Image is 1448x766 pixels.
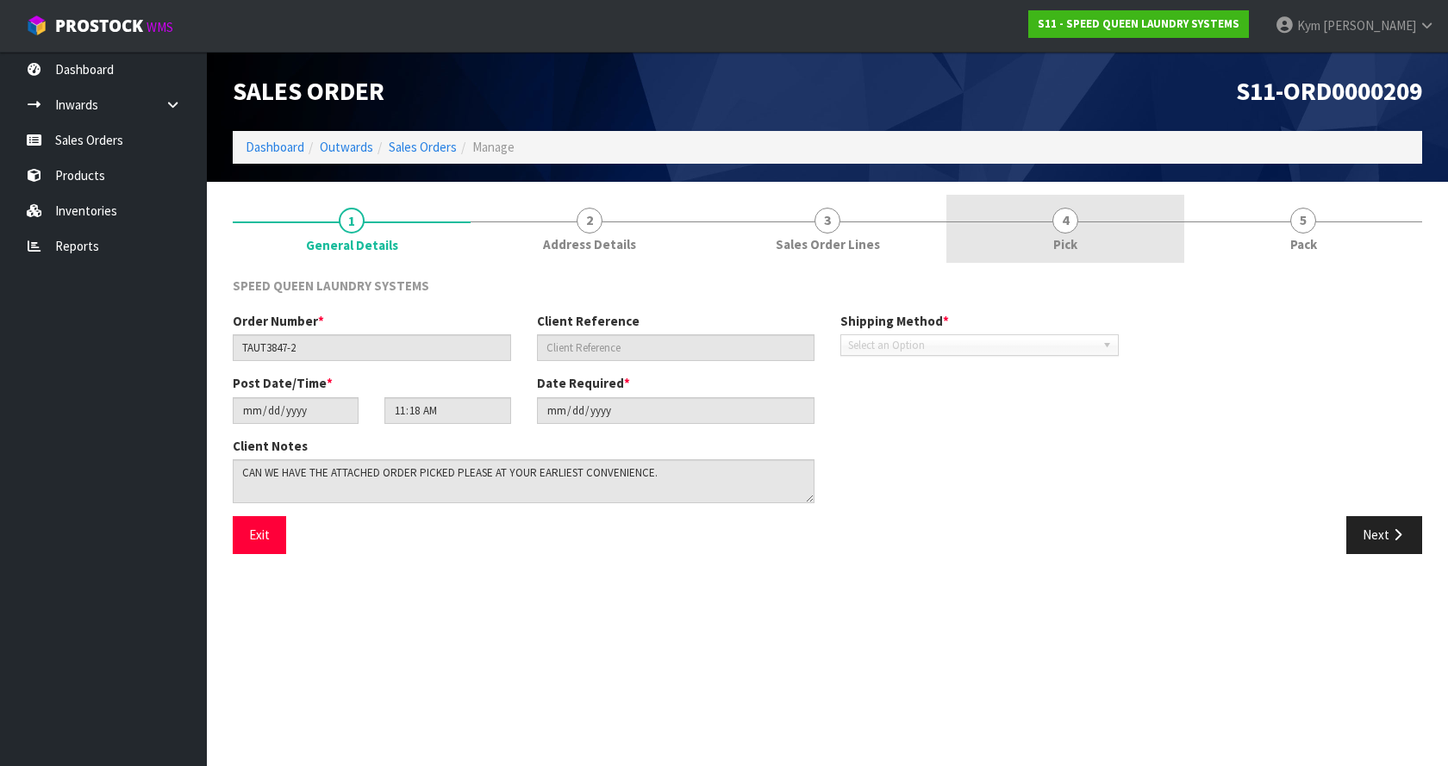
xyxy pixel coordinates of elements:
span: General Details [306,236,398,254]
label: Order Number [233,312,324,330]
button: Exit [233,516,286,553]
label: Shipping Method [840,312,949,330]
span: General Details [233,264,1422,567]
span: Select an Option [848,335,1095,356]
span: Address Details [543,235,636,253]
a: Outwards [320,139,373,155]
span: 5 [1290,208,1316,234]
span: ProStock [55,15,143,37]
label: Date Required [537,374,630,392]
a: Dashboard [246,139,304,155]
span: Sales Order Lines [776,235,880,253]
input: Order Number [233,334,511,361]
span: Pack [1290,235,1317,253]
span: [PERSON_NAME] [1323,17,1416,34]
span: Manage [472,139,515,155]
span: Sales Order [233,75,384,107]
label: Client Reference [537,312,640,330]
input: Client Reference [537,334,815,361]
img: cube-alt.png [26,15,47,36]
span: SPEED QUEEN LAUNDRY SYSTEMS [233,277,429,294]
label: Post Date/Time [233,374,333,392]
a: Sales Orders [389,139,457,155]
span: Pick [1053,235,1077,253]
button: Next [1346,516,1422,553]
span: 4 [1052,208,1078,234]
label: Client Notes [233,437,308,455]
strong: S11 - SPEED QUEEN LAUNDRY SYSTEMS [1038,16,1239,31]
span: S11-ORD0000209 [1236,75,1422,107]
span: 1 [339,208,365,234]
span: Kym [1297,17,1320,34]
small: WMS [147,19,173,35]
span: 3 [814,208,840,234]
span: 2 [577,208,602,234]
